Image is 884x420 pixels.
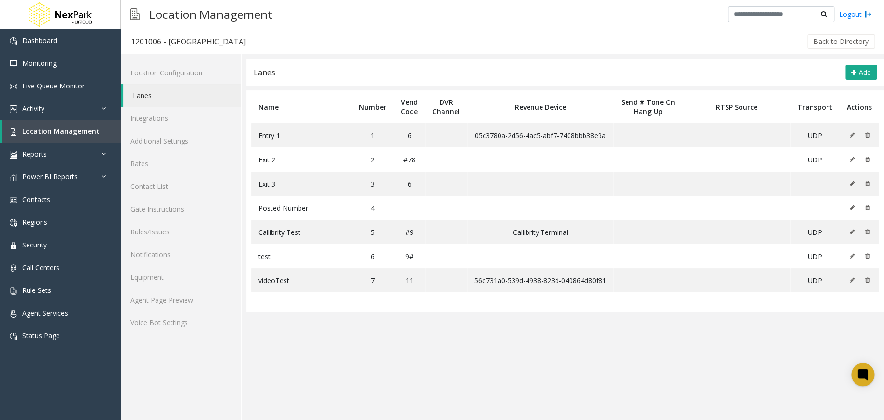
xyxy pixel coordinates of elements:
img: 'icon' [10,242,17,249]
td: UDP [790,220,840,244]
a: Location Management [2,120,121,143]
span: Posted Number [258,203,308,213]
span: Rule Sets [22,286,51,295]
a: Logout [839,9,872,19]
img: 'icon' [10,105,17,113]
img: 'icon' [10,151,17,159]
img: 'icon' [10,60,17,68]
span: Agent Services [22,308,68,318]
td: 9# [394,244,425,268]
img: 'icon' [10,264,17,272]
a: Notifications [121,243,241,266]
h3: Location Management [144,2,277,26]
img: logout [864,9,872,19]
a: Agent Page Preview [121,289,241,311]
th: Send # Tone On Hang Up [613,90,683,123]
td: Callibrity'Terminal [467,220,613,244]
img: 'icon' [10,310,17,318]
th: RTSP Source [683,90,790,123]
a: Rules/Issues [121,220,241,243]
span: Entry 1 [258,131,280,140]
div: 1201006 - [GEOGRAPHIC_DATA] [131,35,246,48]
span: Regions [22,217,47,227]
img: 'icon' [10,196,17,204]
span: Exit 2 [258,155,275,164]
td: #9 [394,220,425,244]
img: 'icon' [10,219,17,227]
td: UDP [790,147,840,172]
img: pageIcon [130,2,140,26]
td: 5 [352,220,394,244]
span: Reports [22,149,47,159]
span: Callibrity Test [258,228,300,237]
a: Voice Bot Settings [121,311,241,334]
a: Location Configuration [121,61,241,84]
th: Transport [790,90,840,123]
a: Equipment [121,266,241,289]
a: Contact List [121,175,241,198]
td: 6 [394,172,425,196]
span: Location Management [22,127,100,136]
span: test [258,252,271,261]
td: UDP [790,123,840,147]
td: 7 [352,268,394,292]
a: Gate Instructions [121,198,241,220]
td: 56e731a0-539d-4938-823d-040864d80f81 [467,268,613,292]
div: Lanes [254,66,275,79]
a: Rates [121,152,241,175]
span: Activity [22,104,44,113]
span: Monitoring [22,58,57,68]
img: 'icon' [10,174,17,181]
td: UDP [790,268,840,292]
td: 4 [352,196,394,220]
td: 3 [352,172,394,196]
td: 11 [394,268,425,292]
img: 'icon' [10,287,17,295]
img: 'icon' [10,128,17,136]
span: Exit 3 [258,179,275,188]
span: videoTest [258,276,289,285]
td: 6 [394,123,425,147]
a: Additional Settings [121,130,241,152]
td: #78 [394,147,425,172]
span: Add [859,68,871,77]
span: Contacts [22,195,50,204]
a: Lanes [123,84,241,107]
td: UDP [790,244,840,268]
img: 'icon' [10,37,17,45]
td: 2 [352,147,394,172]
span: Status Page [22,331,60,340]
th: Number [352,90,394,123]
th: Actions [840,90,879,123]
td: 1 [352,123,394,147]
td: 05c3780a-2d56-4ac5-abf7-7408bbb38e9a [467,123,613,147]
td: 6 [352,244,394,268]
th: DVR Channel [425,90,467,123]
span: Power BI Reports [22,172,78,181]
th: Name [251,90,352,123]
img: 'icon' [10,333,17,340]
button: Back to Directory [807,34,875,49]
span: Live Queue Monitor [22,81,85,90]
th: Revenue Device [467,90,613,123]
a: Integrations [121,107,241,130]
th: Vend Code [394,90,425,123]
img: 'icon' [10,83,17,90]
span: Call Centers [22,263,59,272]
span: Security [22,240,47,249]
span: Dashboard [22,36,57,45]
button: Add [845,65,877,80]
